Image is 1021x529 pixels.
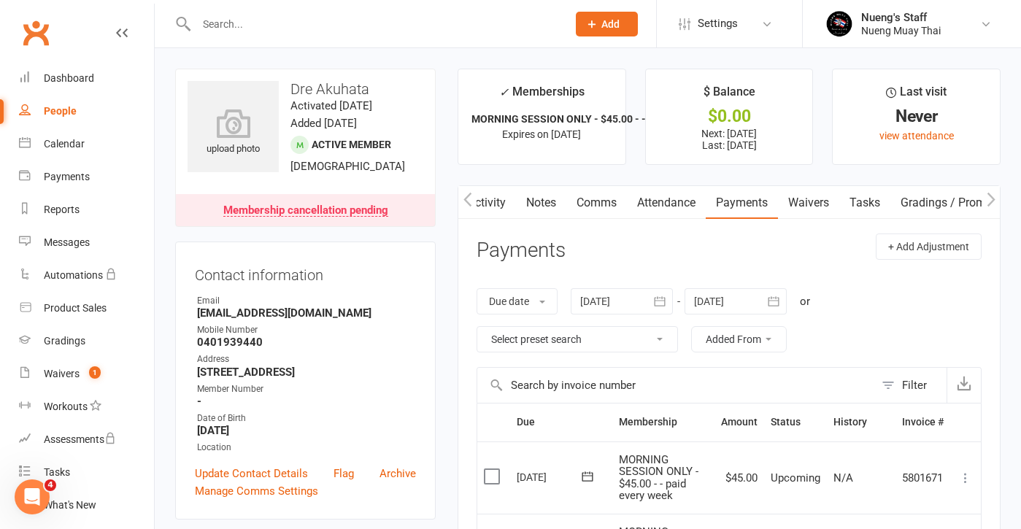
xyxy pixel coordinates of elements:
a: Reports [19,193,154,226]
a: view attendance [879,130,954,142]
div: Address [197,352,416,366]
strong: [EMAIL_ADDRESS][DOMAIN_NAME] [197,306,416,320]
a: Flag [334,465,354,482]
button: + Add Adjustment [876,233,982,260]
a: Update Contact Details [195,465,308,482]
span: [DEMOGRAPHIC_DATA] [290,160,405,173]
button: Filter [874,368,947,403]
th: Status [764,403,827,441]
div: Gradings [44,335,85,347]
div: Nueng Muay Thai [861,24,941,37]
a: Gradings [19,325,154,358]
a: Tasks [839,186,890,220]
a: Calendar [19,128,154,161]
a: Automations [19,259,154,292]
div: Member Number [197,382,416,396]
h3: Dre Akuhata [188,81,423,97]
div: What's New [44,499,96,511]
span: 1 [89,366,101,379]
th: Invoice # [895,403,950,441]
span: MORNING SESSION ONLY - $45.00 - - paid every week [619,453,698,503]
a: Activity [458,186,516,220]
input: Search by invoice number [477,368,874,403]
th: Due [510,403,612,441]
div: Membership cancellation pending [223,205,388,217]
div: Never [846,109,987,124]
time: Activated [DATE] [290,99,372,112]
div: Mobile Number [197,323,416,337]
a: Waivers 1 [19,358,154,390]
th: Membership [612,403,714,441]
h3: Contact information [195,261,416,283]
td: 5801671 [895,441,950,514]
a: Clubworx [18,15,54,51]
div: Waivers [44,368,80,379]
div: or [800,293,810,310]
div: $0.00 [659,109,800,124]
a: Comms [566,186,627,220]
a: Messages [19,226,154,259]
button: Add [576,12,638,36]
div: Payments [44,171,90,182]
div: Nueng's Staff [861,11,941,24]
strong: MORNING SESSION ONLY - $45.00 - - paid eve... [471,113,696,125]
a: Payments [706,186,778,220]
a: Notes [516,186,566,220]
div: $ Balance [704,82,755,109]
div: Reports [44,204,80,215]
iframe: Intercom live chat [15,479,50,514]
div: Dashboard [44,72,94,84]
span: Add [601,18,620,30]
strong: - [197,395,416,408]
th: History [827,403,895,441]
div: Date of Birth [197,412,416,425]
input: Search... [192,14,557,34]
div: Memberships [499,82,585,109]
a: Waivers [778,186,839,220]
th: Amount [714,403,764,441]
div: Last visit [886,82,947,109]
button: Due date [477,288,558,314]
i: ✓ [499,85,509,99]
a: Manage Comms Settings [195,482,318,500]
div: Location [197,441,416,455]
span: Expires on [DATE] [502,128,581,140]
div: Filter [902,377,927,394]
span: N/A [833,471,853,484]
a: Dashboard [19,62,154,95]
a: Archive [379,465,416,482]
strong: [STREET_ADDRESS] [197,366,416,379]
div: People [44,105,77,117]
div: Calendar [44,138,85,150]
span: Upcoming [771,471,820,484]
div: Tasks [44,466,70,478]
a: Attendance [627,186,706,220]
span: Active member [312,139,391,150]
img: thumb_image1725410985.png [825,9,854,39]
div: upload photo [188,109,279,157]
a: Assessments [19,423,154,456]
a: People [19,95,154,128]
div: Messages [44,236,90,248]
div: Automations [44,269,103,281]
div: Workouts [44,401,88,412]
button: Added From [691,326,787,352]
div: Assessments [44,433,116,445]
a: Workouts [19,390,154,423]
p: Next: [DATE] Last: [DATE] [659,128,800,151]
div: Product Sales [44,302,107,314]
strong: 0401939440 [197,336,416,349]
div: Email [197,294,416,308]
a: What's New [19,489,154,522]
strong: [DATE] [197,424,416,437]
span: 4 [45,479,56,491]
td: $45.00 [714,441,764,514]
a: Product Sales [19,292,154,325]
time: Added [DATE] [290,117,357,130]
div: [DATE] [517,466,584,488]
span: Settings [698,7,738,40]
a: Tasks [19,456,154,489]
h3: Payments [477,239,566,262]
a: Payments [19,161,154,193]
